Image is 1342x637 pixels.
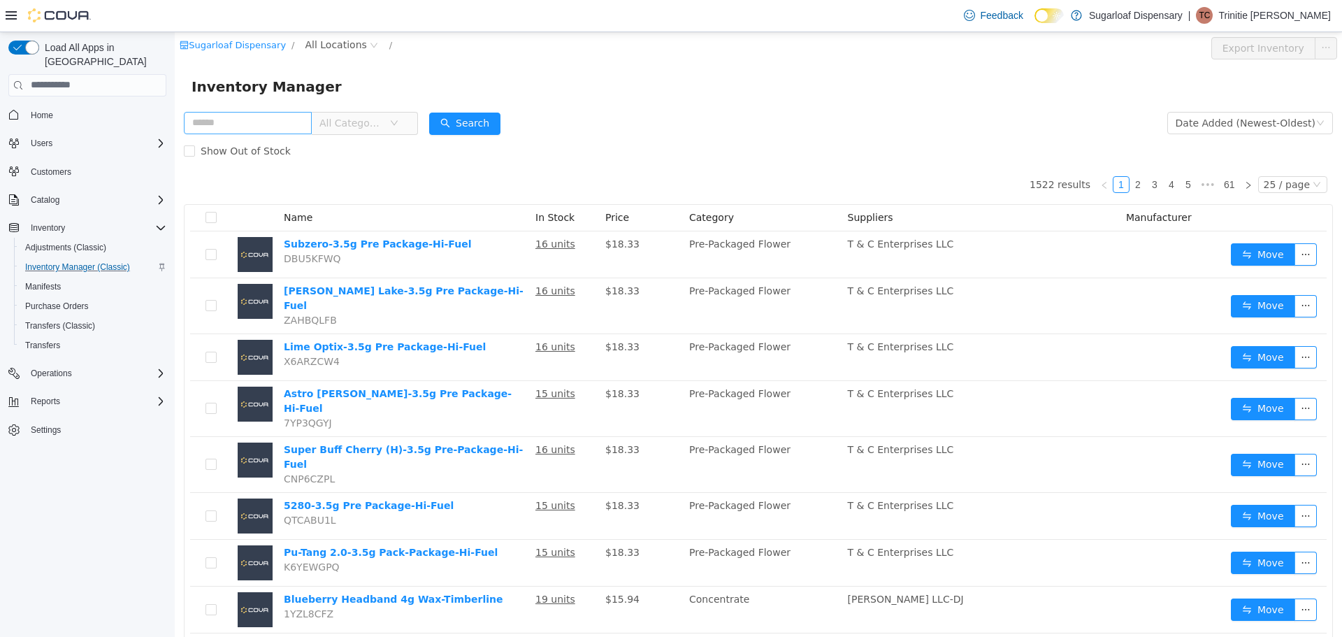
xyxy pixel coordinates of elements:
[31,110,53,121] span: Home
[981,8,1023,22] span: Feedback
[109,482,161,494] span: QTCABU1L
[361,180,400,191] span: In Stock
[1140,5,1162,27] button: icon: ellipsis
[673,356,779,367] span: T & C Enterprises LLC
[31,166,71,178] span: Customers
[20,239,166,256] span: Adjustments (Classic)
[109,324,165,335] span: X6ARZCW4
[25,135,58,152] button: Users
[1056,422,1120,444] button: icon: swapMove
[673,468,779,479] span: T & C Enterprises LLC
[509,461,668,508] td: Pre-Packaged Flower
[514,180,559,191] span: Category
[1056,473,1120,495] button: icon: swapMove
[1034,8,1064,23] input: Dark Mode
[31,222,65,234] span: Inventory
[63,560,98,595] img: Blueberry Headband 4g Wax-Timberline placeholder
[673,412,779,423] span: T & C Enterprises LLC
[109,441,160,452] span: CNP6CZPL
[14,238,172,257] button: Adjustments (Classic)
[39,41,166,69] span: Load All Apps in [GEOGRAPHIC_DATA]
[972,144,988,161] li: 3
[131,5,192,20] span: All Locations
[1056,211,1120,234] button: icon: swapMove
[1120,566,1142,589] button: icon: ellipsis
[938,144,955,161] li: 1
[254,80,326,103] button: icon: searchSearch
[673,206,779,217] span: T & C Enterprises LLC
[1056,520,1120,542] button: icon: swapMove
[109,468,279,479] a: 5280-3.5g Pre Package-Hi-Fuel
[31,138,52,149] span: Users
[509,405,668,461] td: Pre-Packaged Flower
[63,205,98,240] img: Subzero-3.5g Pre Package-Hi-Fuel placeholder
[1120,422,1142,444] button: icon: ellipsis
[63,355,98,389] img: Astro Runtz-3.5g Pre Package-Hi-Fuel placeholder
[1056,566,1120,589] button: icon: swapMove
[25,220,166,236] span: Inventory
[1005,144,1022,161] li: 5
[109,221,166,232] span: DBU5KFWQ
[25,163,166,180] span: Customers
[25,393,66,410] button: Reports
[1196,7,1213,24] div: Trinitie Cromwell
[361,309,401,320] u: 16 units
[63,513,98,548] img: Pu-Tang 2.0-3.5g Pack-Package-Hi-Fuel placeholder
[14,257,172,277] button: Inventory Manager (Classic)
[925,149,934,157] i: icon: left
[20,239,112,256] a: Adjustments (Classic)
[1045,145,1065,160] a: 61
[25,242,106,253] span: Adjustments (Classic)
[951,180,1017,191] span: Manufacturer
[25,422,66,438] a: Settings
[25,340,60,351] span: Transfers
[8,99,166,477] nav: Complex example
[1065,144,1082,161] li: Next Page
[28,8,91,22] img: Cova
[509,508,668,554] td: Pre-Packaged Flower
[20,259,166,275] span: Inventory Manager (Classic)
[109,576,159,587] span: 1YZL8CFZ
[1089,7,1183,24] p: Sugarloaf Dispensary
[955,145,971,160] a: 2
[431,253,465,264] span: $18.33
[509,302,668,349] td: Pre-Packaged Flower
[25,107,59,124] a: Home
[109,206,296,217] a: Subzero-3.5g Pre Package-Hi-Fuel
[509,246,668,302] td: Pre-Packaged Flower
[1022,144,1044,161] li: Next 5 Pages
[3,162,172,182] button: Customers
[361,206,401,217] u: 16 units
[63,252,98,287] img: Kamp Krystal Lake-3.5g Pre Package-Hi-Fuel placeholder
[145,84,208,98] span: All Categories
[1069,149,1078,157] i: icon: right
[31,396,60,407] span: Reports
[1120,520,1142,542] button: icon: ellipsis
[63,308,98,343] img: Lime Optix-3.5g Pre Package-Hi-Fuel placeholder
[431,356,465,367] span: $18.33
[20,337,166,354] span: Transfers
[1218,7,1331,24] p: Trinitie [PERSON_NAME]
[3,364,172,383] button: Operations
[25,365,166,382] span: Operations
[3,420,172,440] button: Settings
[117,8,120,18] span: /
[1141,87,1150,96] i: icon: down
[673,561,789,573] span: [PERSON_NAME] LLC-DJ
[25,421,166,438] span: Settings
[509,199,668,246] td: Pre-Packaged Flower
[3,190,172,210] button: Catalog
[1006,145,1021,160] a: 5
[3,392,172,411] button: Reports
[25,281,61,292] span: Manifests
[509,554,668,601] td: Concentrate
[109,253,349,279] a: [PERSON_NAME] Lake-3.5g Pre Package-Hi-Fuel
[31,194,59,206] span: Catalog
[20,298,94,315] a: Purchase Orders
[20,278,166,295] span: Manifests
[361,515,401,526] u: 15 units
[1056,366,1120,388] button: icon: swapMove
[109,529,165,541] span: K6YEWGPQ
[63,410,98,445] img: Super Buff Cherry (H)-3.5g Pre-Package-Hi-Fuel placeholder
